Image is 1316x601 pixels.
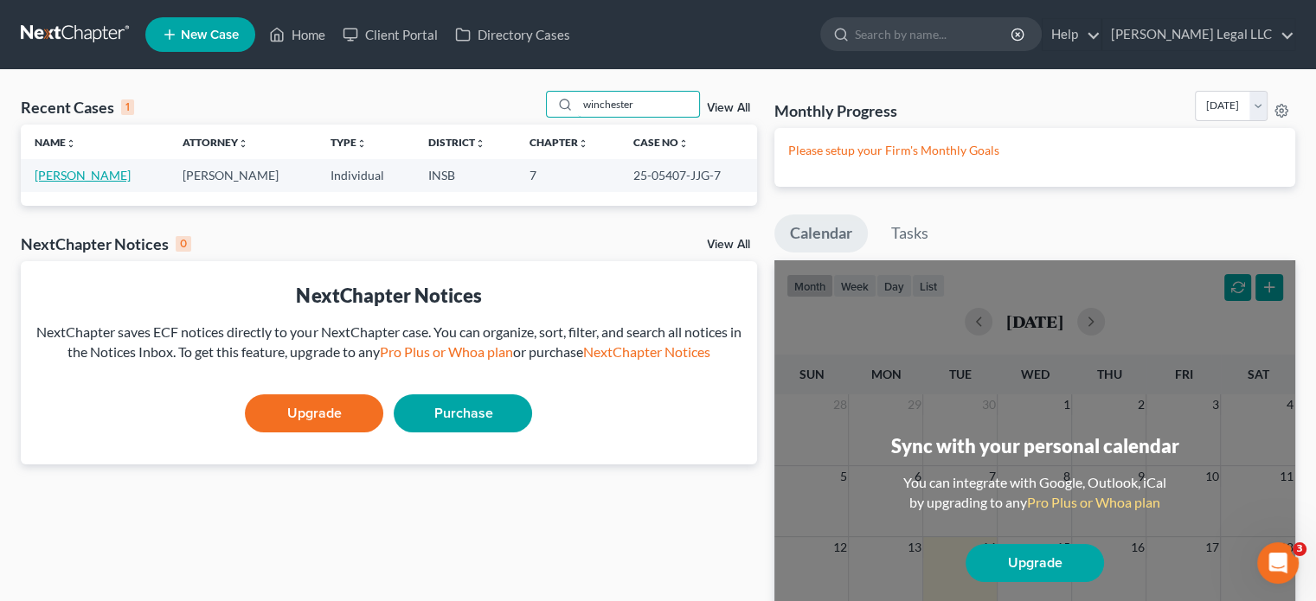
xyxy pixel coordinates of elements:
[35,323,743,362] div: NextChapter saves ECF notices directly to your NextChapter case. You can organize, sort, filter, ...
[855,18,1013,50] input: Search by name...
[35,168,131,182] a: [PERSON_NAME]
[707,102,750,114] a: View All
[334,19,446,50] a: Client Portal
[183,136,248,149] a: Attorneyunfold_more
[176,236,191,252] div: 0
[788,142,1281,159] p: Please setup your Firm's Monthly Goals
[331,136,367,149] a: Typeunfold_more
[678,138,689,149] i: unfold_more
[35,136,76,149] a: Nameunfold_more
[379,343,512,360] a: Pro Plus or Whoa plan
[238,138,248,149] i: unfold_more
[774,100,897,121] h3: Monthly Progress
[356,138,367,149] i: unfold_more
[21,97,134,118] div: Recent Cases
[530,136,588,149] a: Chapterunfold_more
[516,159,619,191] td: 7
[1043,19,1101,50] a: Help
[1293,542,1306,556] span: 3
[619,159,757,191] td: 25-05407-JJG-7
[774,214,868,253] a: Calendar
[1102,19,1294,50] a: [PERSON_NAME] Legal LLC
[578,138,588,149] i: unfold_more
[66,138,76,149] i: unfold_more
[245,394,383,432] a: Upgrade
[21,233,191,254] div: NextChapter Notices
[896,473,1173,513] div: You can integrate with Google, Outlook, iCal by upgrading to any
[876,214,944,253] a: Tasks
[317,159,414,191] td: Individual
[707,239,750,251] a: View All
[35,282,743,309] div: NextChapter Notices
[446,19,579,50] a: Directory Cases
[633,136,689,149] a: Case Nounfold_more
[394,394,532,432] a: Purchase
[966,544,1104,582] a: Upgrade
[428,136,485,149] a: Districtunfold_more
[121,99,134,115] div: 1
[414,159,516,191] td: INSB
[578,92,699,117] input: Search by name...
[260,19,334,50] a: Home
[475,138,485,149] i: unfold_more
[582,343,709,360] a: NextChapter Notices
[181,29,239,42] span: New Case
[1027,494,1160,510] a: Pro Plus or Whoa plan
[1257,542,1299,584] iframe: Intercom live chat
[169,159,317,191] td: [PERSON_NAME]
[890,432,1178,459] div: Sync with your personal calendar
